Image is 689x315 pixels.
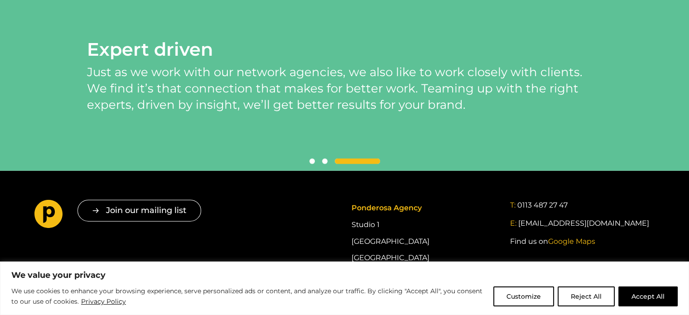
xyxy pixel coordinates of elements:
p: We value your privacy [11,270,678,281]
p: We use cookies to enhance your browsing experience, serve personalized ads or content, and analyz... [11,286,487,307]
a: Go to homepage [34,200,63,232]
button: Join our mailing list [77,200,201,221]
a: Privacy Policy [81,296,126,307]
div: Studio 1 [GEOGRAPHIC_DATA] [GEOGRAPHIC_DATA] [GEOGRAPHIC_DATA] LS2 7BL [351,200,496,299]
span: E: [510,219,516,228]
p: Just as we work with our network agencies, we also like to work closely with clients. We find it’... [87,64,602,113]
a: [EMAIL_ADDRESS][DOMAIN_NAME] [518,218,649,229]
a: Find us onGoogle Maps [510,236,595,247]
button: Accept All [618,286,678,306]
div: Expert driven [87,39,602,60]
span: Google Maps [548,237,595,246]
button: Customize [493,286,554,306]
a: 0113 487 27 47 [517,200,567,211]
span: Ponderosa Agency [351,204,421,212]
span: T: [510,201,515,209]
button: Reject All [558,286,615,306]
